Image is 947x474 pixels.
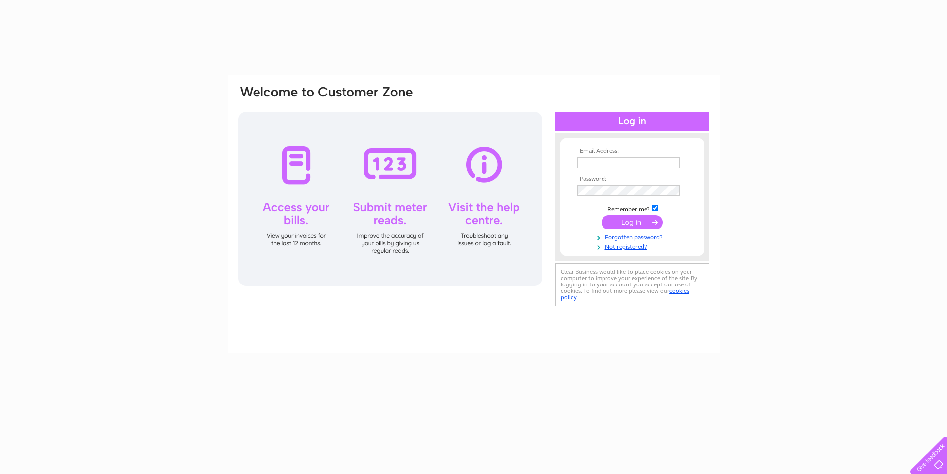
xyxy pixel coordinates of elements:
[577,241,690,251] a: Not registered?
[575,176,690,183] th: Password:
[575,203,690,213] td: Remember me?
[555,263,709,306] div: Clear Business would like to place cookies on your computer to improve your experience of the sit...
[575,148,690,155] th: Email Address:
[577,232,690,241] a: Forgotten password?
[561,287,689,301] a: cookies policy
[602,215,663,229] input: Submit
